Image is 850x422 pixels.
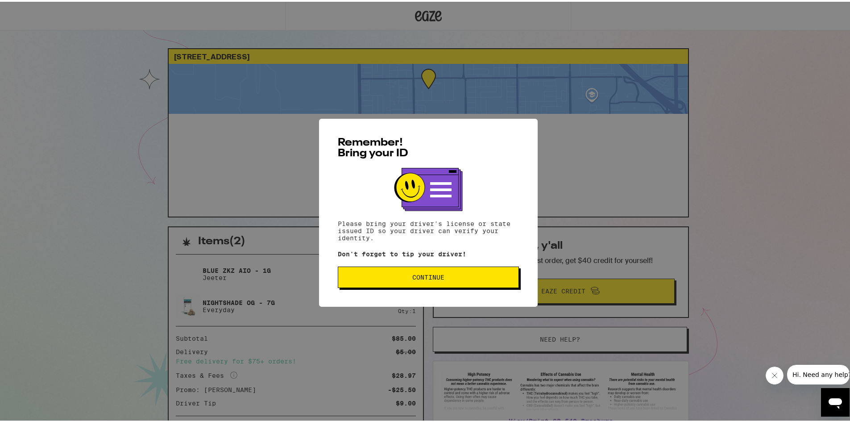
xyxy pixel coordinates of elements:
iframe: Close message [766,365,784,383]
iframe: Button to launch messaging window [821,386,850,415]
p: Don't forget to tip your driver! [338,249,519,256]
iframe: Message from company [787,363,850,383]
span: Hi. Need any help? [5,6,64,13]
span: Remember! Bring your ID [338,136,408,157]
p: Please bring your driver's license or state issued ID so your driver can verify your identity. [338,218,519,240]
span: Continue [412,272,444,279]
button: Continue [338,265,519,286]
